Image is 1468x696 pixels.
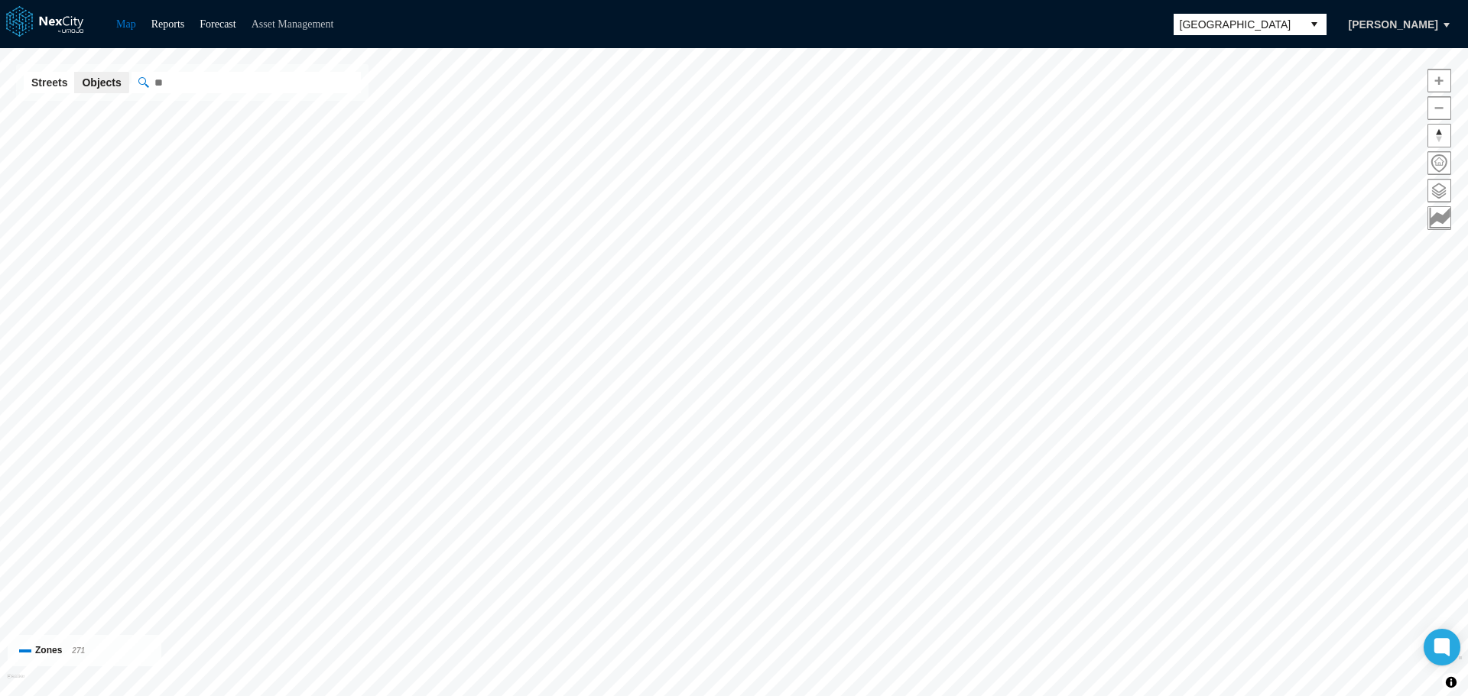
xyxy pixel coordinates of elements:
a: Forecast [200,18,235,30]
button: Streets [24,72,75,93]
span: Zoom in [1428,70,1450,92]
a: Map [116,18,136,30]
a: Mapbox homepage [7,674,24,691]
span: Zoom out [1428,97,1450,119]
button: select [1302,14,1327,35]
span: Objects [82,75,121,90]
button: Zoom in [1427,69,1451,92]
button: Objects [74,72,128,93]
button: Home [1427,151,1451,175]
button: [PERSON_NAME] [1333,11,1454,37]
span: 271 [72,646,85,655]
button: Reset bearing to north [1427,124,1451,147]
span: Toggle attribution [1447,674,1456,691]
button: Layers management [1427,179,1451,202]
a: Reports [151,18,185,30]
span: Streets [31,75,67,90]
button: Zoom out [1427,96,1451,120]
div: Zones [19,643,150,659]
button: Key metrics [1427,206,1451,230]
a: Asset Management [252,18,334,30]
span: Reset bearing to north [1428,125,1450,147]
button: Toggle attribution [1442,673,1460,691]
span: [PERSON_NAME] [1349,17,1438,32]
span: [GEOGRAPHIC_DATA] [1180,17,1296,32]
